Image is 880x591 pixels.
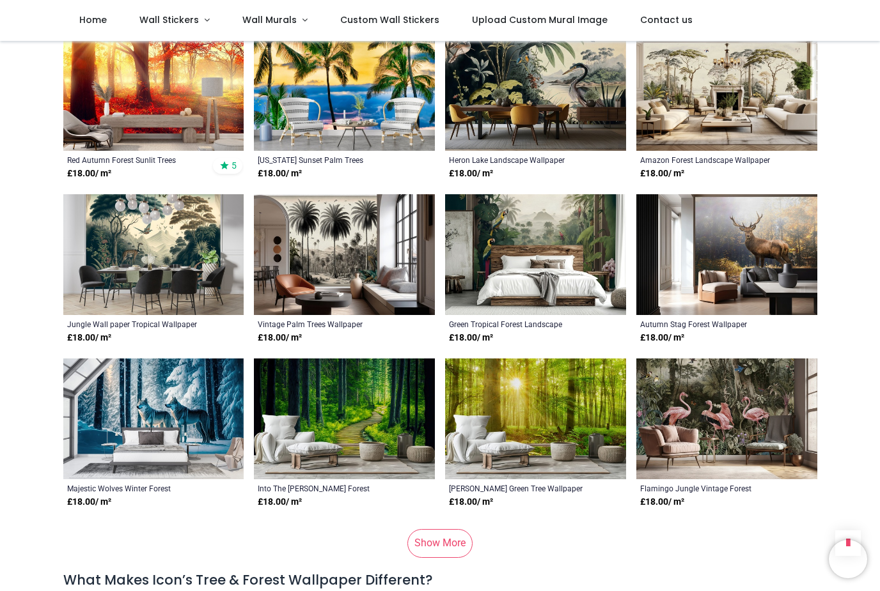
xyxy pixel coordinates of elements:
[67,155,206,165] a: Red Autumn Forest Sunlit Trees Wallpaper
[63,29,244,150] img: Red Autumn Forest Sunlit Trees Wall Mural Wallpaper
[258,155,397,165] a: [US_STATE] Sunset Palm Trees Wallpaper
[63,194,244,315] img: Jungle Wall paper Tropical Wall Mural Wallpaper
[407,529,473,557] a: Show More
[640,167,684,180] strong: £ 18.00 / m²
[67,332,111,344] strong: £ 18.00 / m²
[258,167,302,180] strong: £ 18.00 / m²
[636,358,817,479] img: Flamingo Jungle Vintage Forest Wall Mural Wallpaper
[449,167,493,180] strong: £ 18.00 / m²
[258,319,397,329] a: Vintage Palm Trees Wallpaper
[636,194,817,315] img: Autumn Stag Forest Wall Mural Wallpaper
[640,496,684,509] strong: £ 18.00 / m²
[640,319,779,329] a: Autumn Stag Forest Wallpaper
[449,496,493,509] strong: £ 18.00 / m²
[63,571,817,589] h4: What Makes Icon’s Tree & Forest Wallpaper Different?
[640,483,779,493] a: Flamingo Jungle Vintage Forest Wallpaper
[67,319,206,329] a: Jungle Wall paper Tropical Wallpaper
[449,332,493,344] strong: £ 18.00 / m²
[449,483,588,493] a: [PERSON_NAME] Green Tree Wallpaper
[79,13,107,26] span: Home
[254,29,435,150] img: Hawaii Sunset Palm Trees Wall Mural Wallpaper
[254,194,435,315] img: Vintage Palm Trees Wall Mural Wallpaper
[445,29,626,150] img: Heron Lake Landscape Wall Mural Wallpaper
[640,332,684,344] strong: £ 18.00 / m²
[472,13,608,26] span: Upload Custom Mural Image
[640,13,693,26] span: Contact us
[640,155,779,165] a: Amazon Forest Landscape Wallpaper
[254,358,435,479] img: Into The woods Forest Wall Mural Wallpaper
[139,13,199,26] span: Wall Stickers
[232,160,237,171] span: 5
[636,29,817,150] img: Amazon Forest Landscape Wall Mural Wallpaper
[67,483,206,493] a: Majestic Wolves Winter Forest Wallpaper
[445,358,626,479] img: Forest Sun Green Tree Wall Mural Wallpaper
[258,496,302,509] strong: £ 18.00 / m²
[449,319,588,329] a: Green Tropical Forest Landscape Wallpaper
[340,13,439,26] span: Custom Wall Stickers
[829,540,867,578] iframe: Brevo live chat
[242,13,297,26] span: Wall Murals
[445,194,626,315] img: Green Tropical Forest Landscape Wall Mural Wallpaper
[258,332,302,344] strong: £ 18.00 / m²
[67,496,111,509] strong: £ 18.00 / m²
[449,155,588,165] a: Heron Lake Landscape Wallpaper
[67,167,111,180] strong: £ 18.00 / m²
[258,483,397,493] a: Into The [PERSON_NAME] Forest Wallpaper
[63,358,244,479] img: Majestic Wolves Winter Forest Wall Mural Wallpaper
